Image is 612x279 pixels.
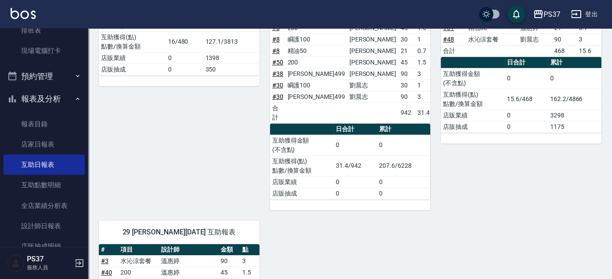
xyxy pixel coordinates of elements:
[240,244,259,256] th: 點
[441,89,505,109] td: 互助獲得(點) 點數/換算金額
[377,176,430,188] td: 0
[270,135,334,155] td: 互助獲得金額 (不含點)
[505,121,548,132] td: 0
[272,47,280,54] a: #8
[272,36,280,43] a: #8
[347,91,398,102] td: 劉晨志
[27,255,72,264] h5: PS37
[548,89,601,109] td: 162.2/4866
[377,188,430,199] td: 0
[377,124,430,135] th: 累計
[518,34,552,45] td: 劉晨志
[548,68,601,89] td: 0
[552,34,577,45] td: 90
[159,255,218,267] td: 溫惠婷
[347,68,398,79] td: [PERSON_NAME]
[4,20,85,41] a: 排班表
[159,244,218,256] th: 設計師
[577,34,601,45] td: 3
[270,124,431,200] table: a dense table
[548,121,601,132] td: 1175
[443,36,454,43] a: #48
[505,89,548,109] td: 15.6/468
[4,87,85,110] button: 報表及分析
[118,255,159,267] td: 水沁涼套餐
[415,68,432,79] td: 3
[285,34,347,45] td: 瞬護100
[441,57,601,133] table: a dense table
[272,82,283,89] a: #30
[99,31,166,52] td: 互助獲得(點) 點數/換算金額
[441,121,505,132] td: 店販抽成
[272,24,280,31] a: #8
[166,52,203,64] td: 0
[272,70,283,77] a: #38
[203,52,259,64] td: 1398
[529,5,564,23] button: PS37
[27,264,72,271] p: 服務人員
[548,57,601,68] th: 累計
[415,102,432,123] td: 31.4
[398,34,415,45] td: 30
[7,254,25,272] img: Person
[166,64,203,75] td: 0
[441,68,505,89] td: 互助獲得金額 (不含點)
[441,109,505,121] td: 店販業績
[203,64,259,75] td: 350
[415,34,432,45] td: 1
[398,79,415,91] td: 30
[285,91,347,102] td: [PERSON_NAME]499
[270,176,334,188] td: 店販業績
[347,79,398,91] td: 劉晨志
[218,267,240,278] td: 45
[398,45,415,57] td: 21
[4,114,85,134] a: 報表目錄
[552,45,577,57] td: 468
[99,52,166,64] td: 店販業績
[4,175,85,195] a: 互助點數明細
[4,196,85,216] a: 全店業績分析表
[4,155,85,175] a: 互助日報表
[334,188,377,199] td: 0
[505,57,548,68] th: 日合計
[4,65,85,88] button: 預約管理
[109,228,249,237] span: 29 [PERSON_NAME][DATE] 互助報表
[347,57,398,68] td: [PERSON_NAME]
[270,188,334,199] td: 店販抽成
[101,269,112,276] a: #40
[398,68,415,79] td: 90
[443,24,454,31] a: #31
[285,79,347,91] td: 瞬護100
[334,176,377,188] td: 0
[272,93,283,100] a: #30
[159,267,218,278] td: 溫惠婷
[270,102,285,123] td: 合計
[334,135,377,155] td: 0
[544,9,560,20] div: PS37
[118,267,159,278] td: 200
[398,57,415,68] td: 45
[4,236,85,256] a: 店販抽成明細
[507,5,525,23] button: save
[505,109,548,121] td: 0
[166,31,203,52] td: 16/480
[218,255,240,267] td: 90
[4,216,85,236] a: 設計師日報表
[4,134,85,155] a: 店家日報表
[377,155,430,176] td: 207.6/6228
[285,57,347,68] td: 200
[441,45,466,57] td: 合計
[101,257,109,264] a: #3
[285,45,347,57] td: 精油50
[548,109,601,121] td: 3298
[466,34,518,45] td: 水沁涼套餐
[398,102,415,123] td: 942
[567,6,601,23] button: 登出
[415,91,432,102] td: 3
[270,155,334,176] td: 互助獲得(點) 點數/換算金額
[272,59,283,66] a: #50
[377,135,430,155] td: 0
[4,41,85,61] a: 現場電腦打卡
[415,57,432,68] td: 1.5
[415,45,432,57] td: 0.7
